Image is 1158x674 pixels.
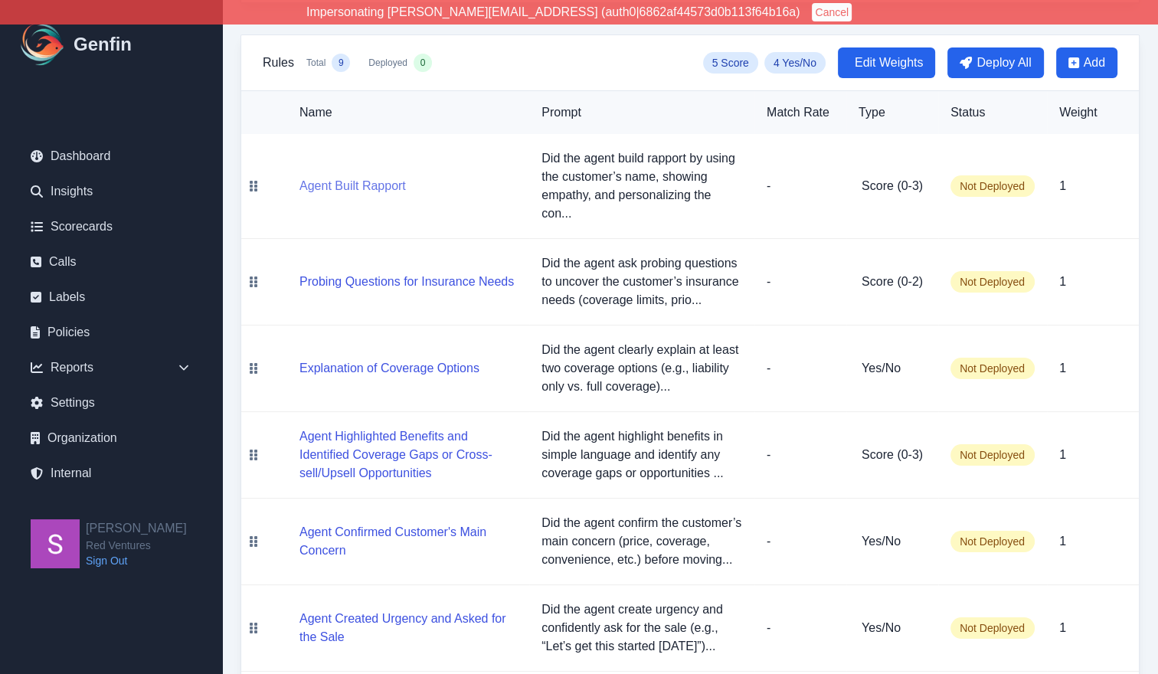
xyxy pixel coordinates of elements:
[299,427,517,483] button: Agent Highlighted Benefits and Identified Coverage Gaps or Cross-sell/Upsell Opportunities
[894,448,923,461] span: ( 0 - 3 )
[950,271,1035,293] span: Not Deployed
[838,47,936,78] button: Edit Weights
[299,466,517,479] a: Agent Highlighted Benefits and Identified Coverage Gaps or Cross-sell/Upsell Opportunities
[862,532,926,551] h5: Yes/No
[950,444,1035,466] span: Not Deployed
[862,359,926,378] h5: Yes/No
[894,179,923,192] span: ( 0 - 3 )
[754,91,846,134] th: Match Rate
[767,532,834,551] p: -
[862,446,926,464] h5: Score
[299,362,479,375] a: Explanation of Coverage Options
[18,141,204,172] a: Dashboard
[266,91,529,134] th: Name
[1084,54,1105,72] span: Add
[950,531,1035,552] span: Not Deployed
[938,91,1047,134] th: Status
[950,358,1035,379] span: Not Deployed
[767,177,834,195] p: -
[703,52,758,74] span: 5 Score
[18,458,204,489] a: Internal
[767,359,834,378] p: -
[18,20,67,69] img: Logo
[767,446,834,464] p: -
[31,519,80,568] img: Shane Wey
[541,341,742,396] p: Did the agent clearly explain at least two coverage options (e.g., liability only vs. full covera...
[86,553,187,568] a: Sign Out
[299,177,406,195] button: Agent Built Rapport
[299,179,406,192] a: Agent Built Rapport
[299,523,517,560] button: Agent Confirmed Customer's Main Concern
[894,275,923,288] span: ( 0 - 2 )
[767,619,834,637] p: -
[299,544,517,557] a: Agent Confirmed Customer's Main Concern
[541,514,742,569] p: Did the agent confirm the customer’s main concern (price, coverage, convenience, etc.) before mov...
[420,57,426,69] span: 0
[299,273,514,291] button: Probing Questions for Insurance Needs
[1059,535,1066,548] span: 1
[764,52,826,74] span: 4 Yes/No
[339,57,344,69] span: 9
[299,610,517,646] button: Agent Created Urgency and Asked for the Sale
[846,91,938,134] th: Type
[263,54,294,72] h3: Rules
[862,619,926,637] h5: Yes/No
[306,57,325,69] span: Total
[1059,179,1066,192] span: 1
[18,352,204,383] div: Reports
[368,57,407,69] span: Deployed
[1059,621,1066,634] span: 1
[541,427,742,483] p: Did the agent highlight benefits in simple language and identify any coverage gaps or opportuniti...
[767,273,834,291] p: -
[541,600,742,656] p: Did the agent create urgency and confidently ask for the sale (e.g., “Let’s get this started [DAT...
[86,538,187,553] span: Red Ventures
[86,519,187,538] h2: [PERSON_NAME]
[1059,275,1066,288] span: 1
[1056,47,1117,78] button: Add
[950,617,1035,639] span: Not Deployed
[529,91,754,134] th: Prompt
[18,211,204,242] a: Scorecards
[74,32,132,57] h1: Genfin
[18,423,204,453] a: Organization
[541,254,742,309] p: Did the agent ask probing questions to uncover the customer’s insurance needs (coverage limits, p...
[299,630,517,643] a: Agent Created Urgency and Asked for the Sale
[18,176,204,207] a: Insights
[541,149,742,223] p: Did the agent build rapport by using the customer’s name, showing empathy, and personalizing the ...
[862,177,926,195] h5: Score
[812,3,852,21] button: Cancel
[947,47,1043,78] button: Deploy All
[862,273,926,291] h5: Score
[1059,448,1066,461] span: 1
[18,247,204,277] a: Calls
[18,282,204,312] a: Labels
[1059,362,1066,375] span: 1
[1047,91,1139,134] th: Weight
[18,317,204,348] a: Policies
[950,175,1035,197] span: Not Deployed
[976,54,1031,72] span: Deploy All
[18,388,204,418] a: Settings
[299,359,479,378] button: Explanation of Coverage Options
[855,54,924,72] span: Edit Weights
[299,275,514,288] a: Probing Questions for Insurance Needs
